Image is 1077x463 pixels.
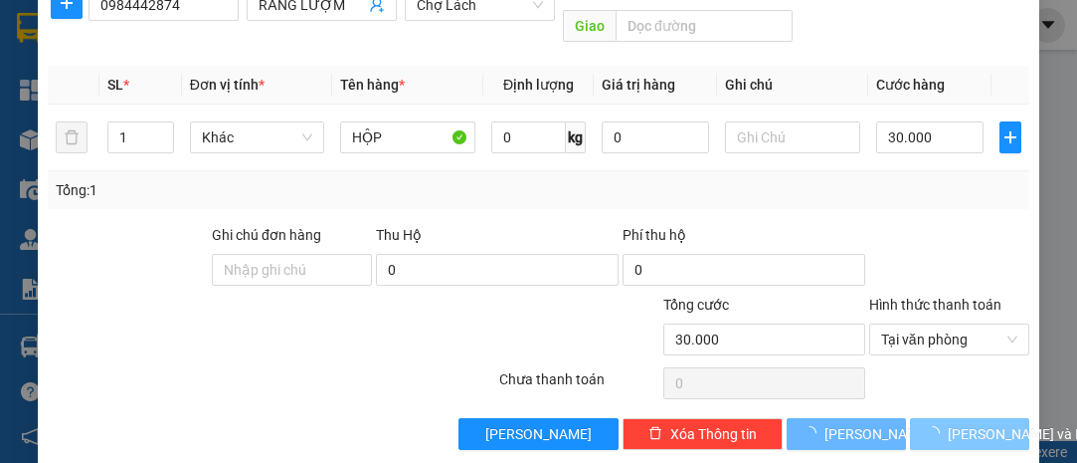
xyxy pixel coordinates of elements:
span: SL [107,77,123,93]
div: 0931623078 [17,65,176,93]
div: Tên hàng: HỘP THUỐC ( : 1 ) [17,144,361,169]
span: plus [1000,129,1020,145]
span: Xóa Thông tin [670,423,757,445]
span: delete [648,426,662,442]
input: Ghi Chú [725,121,860,153]
div: Sài Gòn [17,17,176,41]
span: Cước hàng [876,77,945,93]
button: delete [56,121,88,153]
span: Định lượng [503,77,574,93]
div: Tổng: 1 [56,179,418,201]
button: [PERSON_NAME] [787,418,906,450]
span: Giao [563,10,616,42]
span: loading [803,426,824,440]
label: Ghi chú đơn hàng [212,227,321,243]
span: Khác [202,122,313,152]
span: loading [926,426,948,440]
div: VINH [190,41,361,65]
th: Ghi chú [717,66,868,105]
button: deleteXóa Thông tin [623,418,783,450]
span: Tổng cước [663,297,729,313]
span: Nhận: [190,19,238,40]
span: [PERSON_NAME] [824,423,931,445]
span: Giá trị hàng [602,77,675,93]
span: SL [266,142,292,170]
span: [PERSON_NAME] [485,423,592,445]
span: Tại văn phòng [881,325,1017,354]
span: Thu Hộ [376,227,422,243]
button: [PERSON_NAME] [458,418,619,450]
div: Phí thu hộ [623,224,865,254]
span: kg [566,121,586,153]
input: VD: Bàn, Ghế [340,121,475,153]
div: ĐỊNH [17,41,176,65]
div: 0833664566 [190,65,361,93]
label: Hình thức thanh toán [869,297,1001,313]
input: Ghi chú đơn hàng [212,254,372,286]
button: [PERSON_NAME] và In [910,418,1029,450]
input: Dọc đường [616,10,792,42]
div: Chợ Lách [190,17,361,41]
span: Gửi: [17,19,48,40]
div: 20.000 [187,105,363,132]
input: 0 [602,121,709,153]
span: Đơn vị tính [190,77,265,93]
span: CC : [187,110,215,130]
span: Tên hàng [340,77,405,93]
button: plus [999,121,1021,153]
div: Chưa thanh toán [497,368,661,403]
